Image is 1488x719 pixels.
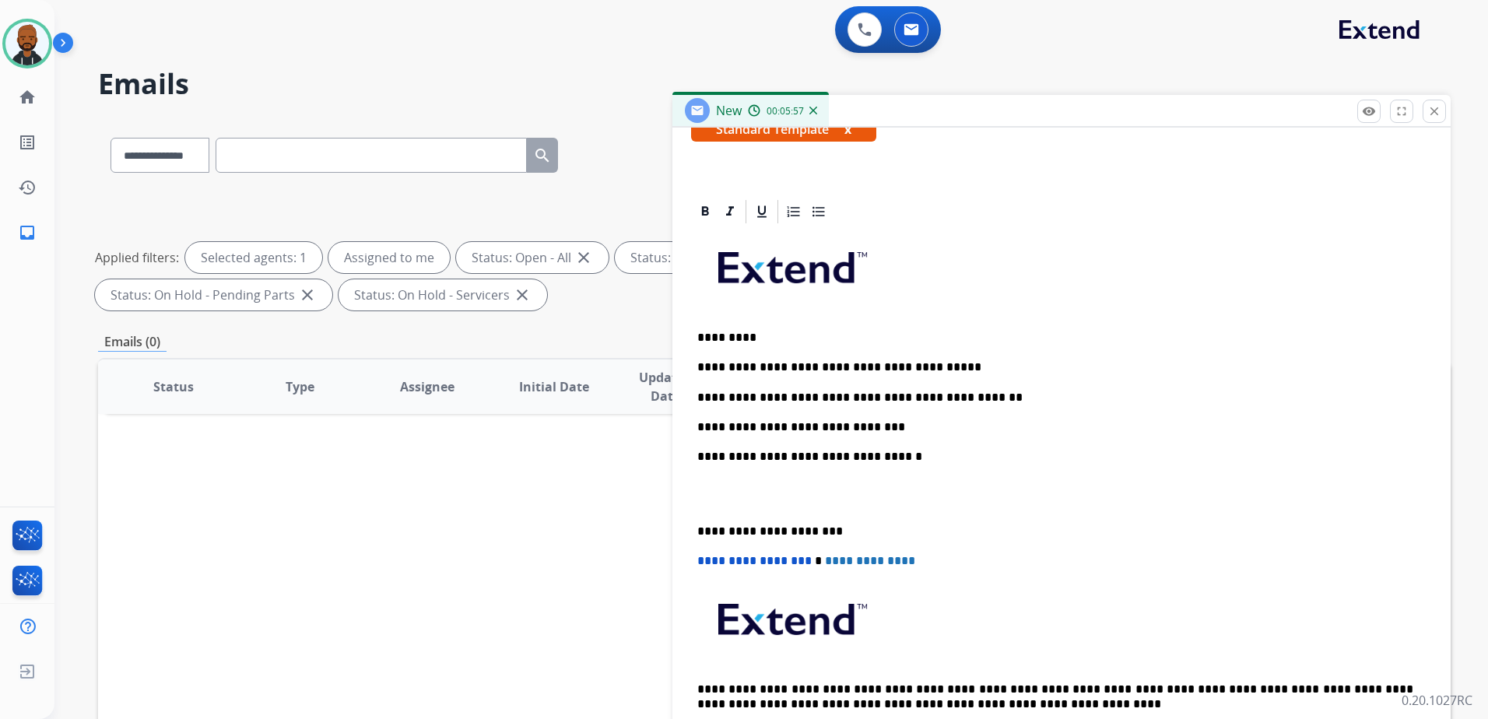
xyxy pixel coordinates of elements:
mat-icon: history [18,178,37,197]
div: Status: On Hold - Servicers [339,279,547,310]
div: Ordered List [782,200,805,223]
div: Bullet List [807,200,830,223]
div: Italic [718,200,742,223]
div: Assigned to me [328,242,450,273]
span: 00:05:57 [767,105,804,117]
h2: Emails [98,68,1451,100]
span: New [716,102,742,119]
mat-icon: home [18,88,37,107]
mat-icon: fullscreen [1395,104,1409,118]
mat-icon: list_alt [18,133,37,152]
span: Status [153,377,194,396]
span: Assignee [400,377,454,396]
div: Status: New - Initial [615,242,779,273]
mat-icon: close [513,286,532,304]
mat-icon: close [574,248,593,267]
span: Standard Template [691,117,876,142]
div: Status: On Hold - Pending Parts [95,279,332,310]
button: x [844,120,851,139]
div: Underline [750,200,774,223]
p: 0.20.1027RC [1402,691,1472,710]
mat-icon: search [533,146,552,165]
img: avatar [5,22,49,65]
span: Initial Date [519,377,589,396]
div: Status: Open - All [456,242,609,273]
mat-icon: inbox [18,223,37,242]
p: Emails (0) [98,332,167,352]
div: Selected agents: 1 [185,242,322,273]
span: Updated Date [630,368,700,405]
mat-icon: close [1427,104,1441,118]
mat-icon: close [298,286,317,304]
mat-icon: remove_red_eye [1362,104,1376,118]
div: Bold [693,200,717,223]
span: Type [286,377,314,396]
p: Applied filters: [95,248,179,267]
